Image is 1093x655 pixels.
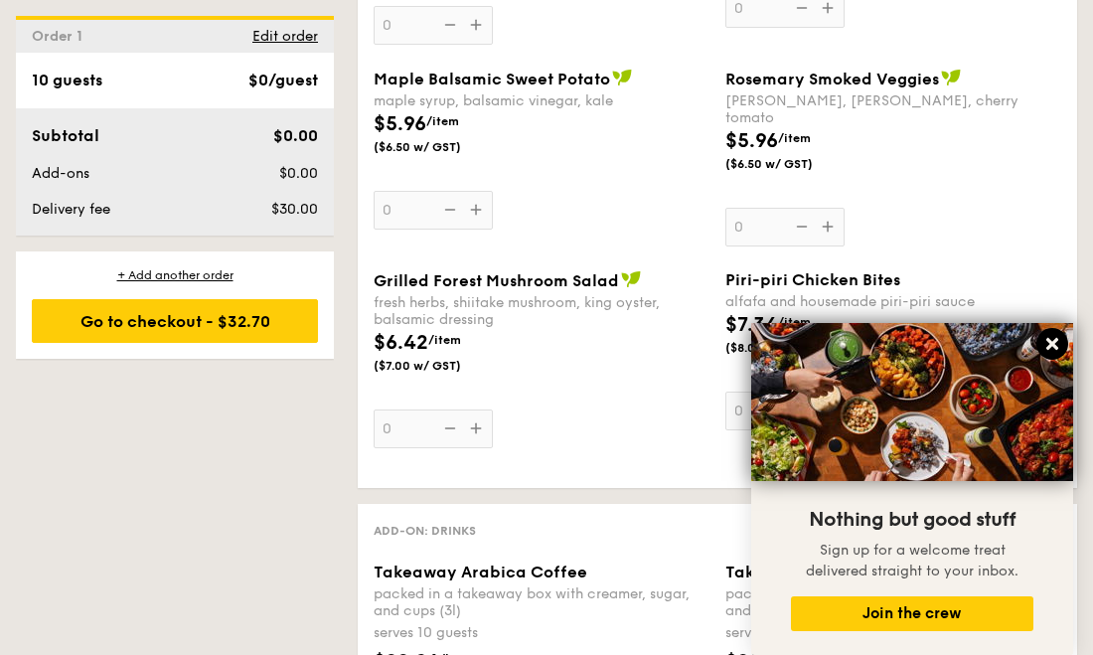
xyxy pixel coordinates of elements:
[374,294,709,328] div: fresh herbs, shiitake mushroom, king oyster, balsamic dressing
[374,112,426,136] span: $5.96
[374,92,709,109] div: maple syrup, balsamic vinegar, kale
[374,585,709,619] div: packed in a takeaway box with creamer, sugar, and cups (3l)
[725,340,851,356] span: ($8.00 w/ GST)
[426,114,459,128] span: /item
[791,596,1033,631] button: Join the crew
[271,201,318,218] span: $30.00
[751,323,1073,481] img: DSC07876-Edit02-Large.jpeg
[32,201,110,218] span: Delivery fee
[374,358,499,374] span: ($7.00 w/ GST)
[273,126,318,145] span: $0.00
[32,69,102,92] div: 10 guests
[252,28,318,45] span: Edit order
[32,126,99,145] span: Subtotal
[612,69,632,86] img: icon-vegan.f8ff3823.svg
[725,563,984,581] span: Takeaway English Breakfast Tea
[809,508,1015,532] span: Nothing but good stuff
[374,524,476,538] span: Add-on: Drinks
[725,623,1061,643] div: serves 10 guests
[279,165,318,182] span: $0.00
[374,70,610,88] span: Maple Balsamic Sweet Potato
[248,69,318,92] div: $0/guest
[941,69,961,86] img: icon-vegan.f8ff3823.svg
[374,623,709,643] div: serves 10 guests
[725,156,851,172] span: ($6.50 w/ GST)
[374,271,619,290] span: Grilled Forest Mushroom Salad
[32,299,318,343] div: Go to checkout - $32.70
[778,315,811,329] span: /item
[725,293,1061,310] div: alfafa and housemade piri-piri sauce
[32,267,318,283] div: + Add another order
[621,270,641,288] img: icon-vegan.f8ff3823.svg
[32,28,90,45] span: Order 1
[428,333,461,347] span: /item
[725,70,939,88] span: Rosemary Smoked Veggies
[725,270,900,289] span: Piri-piri Chicken Bites
[725,585,1061,619] div: packed in a takeaway box with creamer, sugar, and cups (3l)
[374,563,587,581] span: Takeaway Arabica Coffee
[374,139,499,155] span: ($6.50 w/ GST)
[1036,328,1068,360] button: Close
[806,542,1018,579] span: Sign up for a welcome treat delivered straight to your inbox.
[778,131,811,145] span: /item
[725,92,1061,126] div: [PERSON_NAME], [PERSON_NAME], cherry tomato
[374,331,428,355] span: $6.42
[725,129,778,153] span: $5.96
[32,165,89,182] span: Add-ons
[725,313,778,337] span: $7.34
